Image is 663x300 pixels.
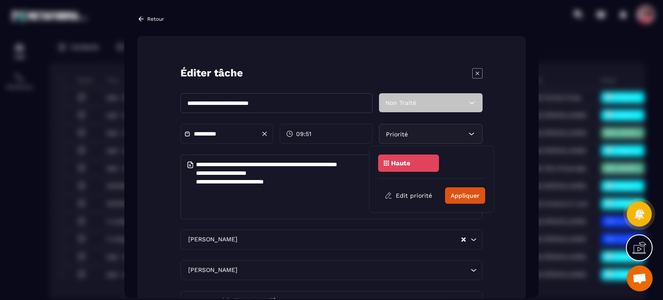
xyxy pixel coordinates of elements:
span: [PERSON_NAME] [186,265,239,275]
span: [PERSON_NAME] [186,235,239,244]
span: 09:51 [296,129,311,138]
div: Search for option [180,230,483,249]
button: Clear Selected [461,236,466,243]
p: Retour [147,16,164,22]
input: Search for option [239,265,468,275]
span: Priorité [386,130,408,137]
button: Appliquer [445,187,485,204]
p: Éditer tâche [180,66,243,80]
div: Ouvrir le chat [627,265,653,291]
input: Search for option [239,235,461,244]
div: Search for option [180,260,483,280]
button: Edit priorité [378,188,439,203]
span: Non Traité [385,99,416,106]
p: Haute [391,160,410,166]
